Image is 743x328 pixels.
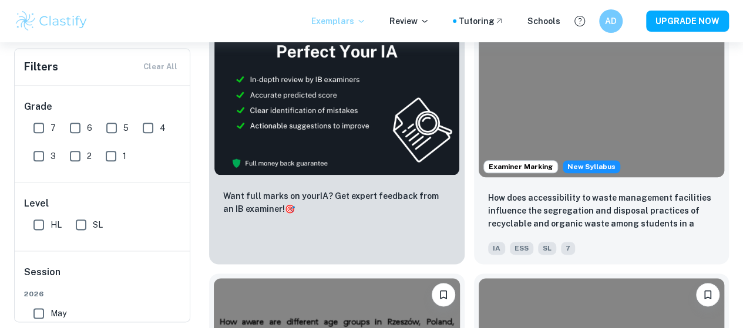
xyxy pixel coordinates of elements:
span: 7 [561,242,575,255]
span: 2 [87,150,92,163]
span: SL [538,242,556,255]
span: ESS [510,242,533,255]
a: Schools [527,15,560,28]
span: 3 [51,150,56,163]
span: IA [488,242,505,255]
span: 2026 [24,289,181,299]
h6: Session [24,265,181,289]
h6: Grade [24,100,181,114]
p: Want full marks on your IA ? Get expert feedback from an IB examiner! [223,190,450,215]
span: 7 [51,121,56,134]
button: Bookmark [432,283,455,306]
button: UPGRADE NOW [646,11,729,32]
span: SL [93,218,103,231]
span: 6 [87,121,92,134]
img: Clastify logo [14,9,89,33]
h6: AD [604,15,618,28]
button: Help and Feedback [570,11,590,31]
button: Bookmark [696,283,720,306]
a: Tutoring [459,15,504,28]
span: 🎯 [285,204,295,214]
span: May [51,307,66,320]
button: AD [599,9,623,33]
p: How does accessibility to waste management facilities influence the segregation and disposal prac... [488,191,715,231]
p: Exemplars [311,15,366,28]
span: 4 [160,121,166,134]
h6: Filters [24,59,58,75]
div: Starting from the May 2026 session, the ESS IA requirements have changed. We created this exempla... [563,160,620,173]
span: 5 [123,121,129,134]
span: Examiner Marking [484,161,557,172]
span: 1 [123,150,126,163]
span: New Syllabus [563,160,620,173]
h6: Level [24,197,181,211]
span: HL [51,218,62,231]
p: Review [389,15,429,28]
